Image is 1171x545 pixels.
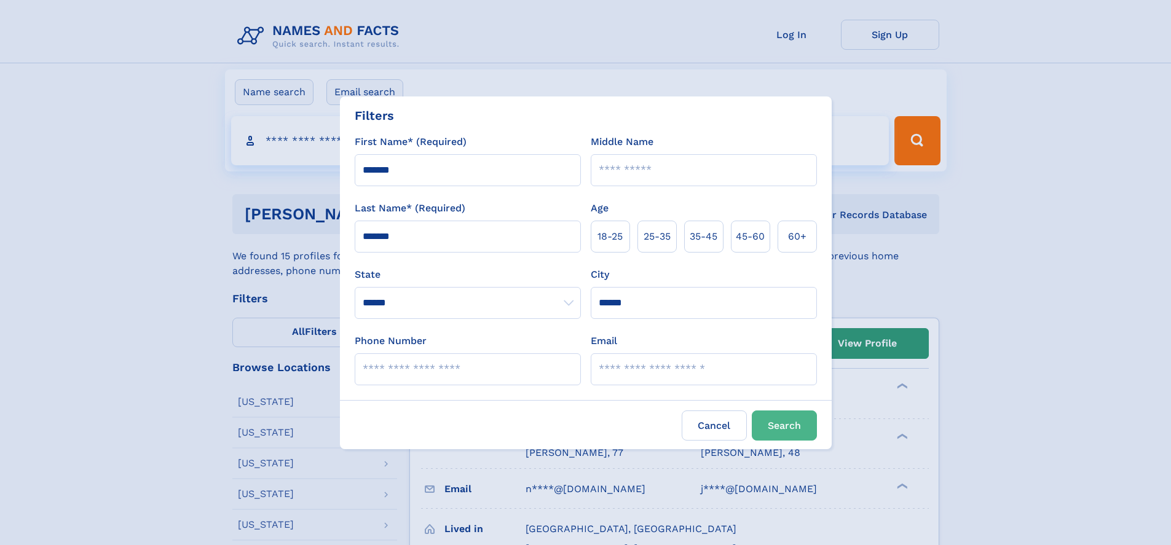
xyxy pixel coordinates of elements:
[591,267,609,282] label: City
[682,410,747,441] label: Cancel
[597,229,623,244] span: 18‑25
[736,229,765,244] span: 45‑60
[788,229,806,244] span: 60+
[752,410,817,441] button: Search
[591,334,617,348] label: Email
[355,106,394,125] div: Filters
[355,135,467,149] label: First Name* (Required)
[355,267,581,282] label: State
[644,229,671,244] span: 25‑35
[690,229,717,244] span: 35‑45
[355,334,427,348] label: Phone Number
[591,135,653,149] label: Middle Name
[355,201,465,216] label: Last Name* (Required)
[591,201,609,216] label: Age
